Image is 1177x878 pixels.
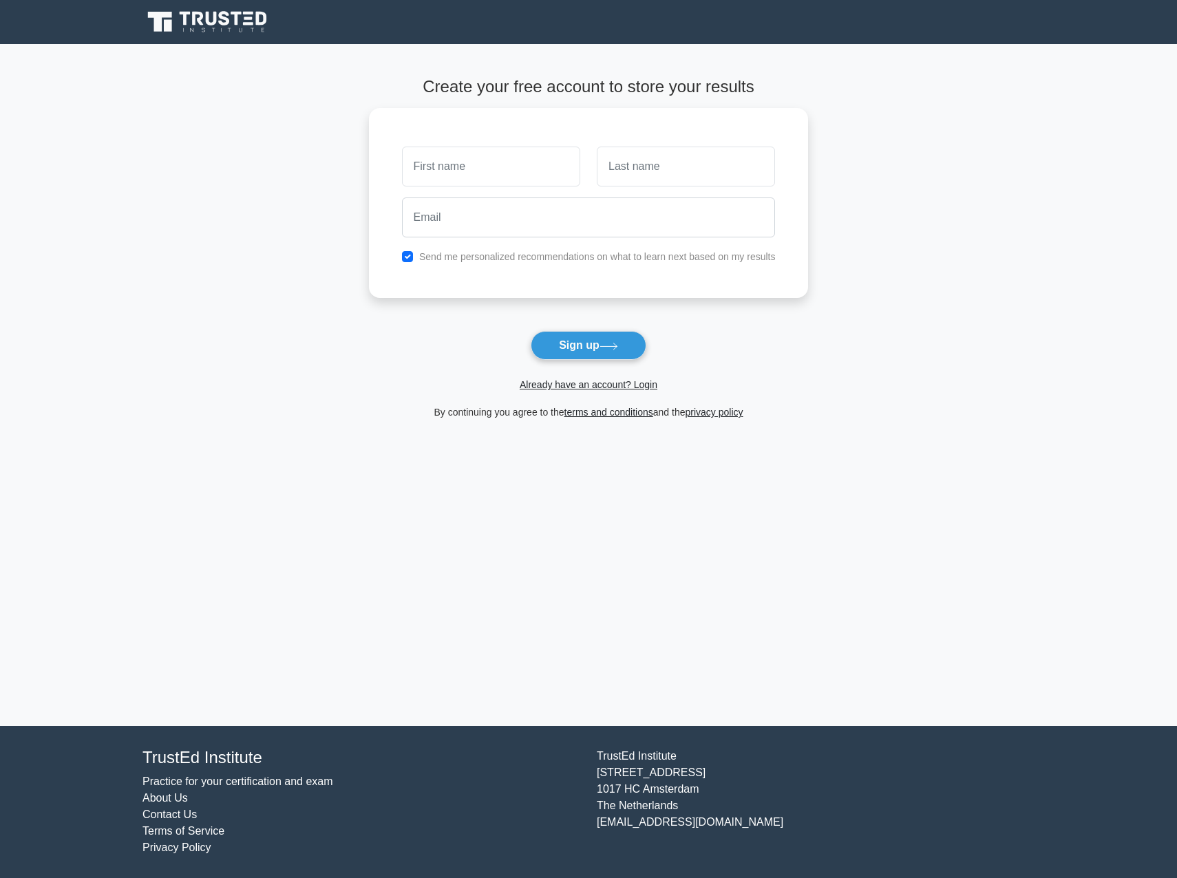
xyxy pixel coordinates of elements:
a: About Us [142,792,188,804]
div: By continuing you agree to the and the [361,404,817,420]
a: Practice for your certification and exam [142,775,333,787]
h4: TrustEd Institute [142,748,580,768]
button: Sign up [531,331,646,360]
a: Already have an account? Login [520,379,657,390]
input: First name [402,147,580,186]
a: terms and conditions [564,407,653,418]
input: Last name [597,147,775,186]
div: TrustEd Institute [STREET_ADDRESS] 1017 HC Amsterdam The Netherlands [EMAIL_ADDRESS][DOMAIN_NAME] [588,748,1043,856]
input: Email [402,197,776,237]
a: Contact Us [142,809,197,820]
h4: Create your free account to store your results [369,77,809,97]
label: Send me personalized recommendations on what to learn next based on my results [419,251,776,262]
a: Privacy Policy [142,842,211,853]
a: Terms of Service [142,825,224,837]
a: privacy policy [686,407,743,418]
